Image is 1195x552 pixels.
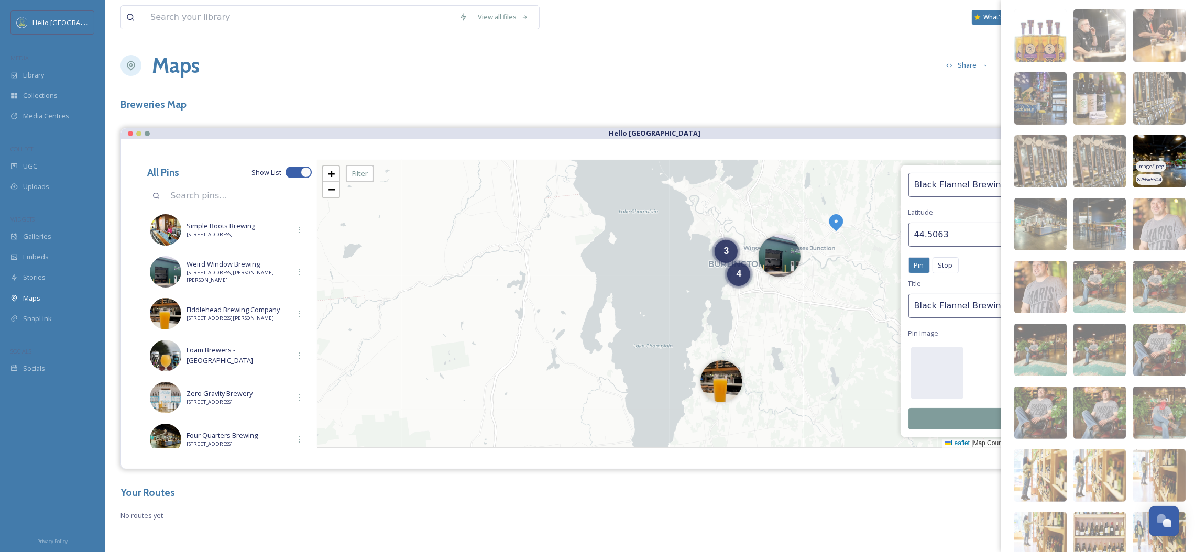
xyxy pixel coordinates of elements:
[971,439,973,447] span: |
[17,17,27,28] img: images.png
[346,165,374,182] div: Filter
[150,256,181,288] img: 976fdbe5-1fa6-4868-9681-8a628c9a3105.jpg
[120,511,1179,521] span: No routes yet
[1137,163,1165,170] span: image/jpeg
[328,167,335,180] span: +
[914,260,924,270] span: Pin
[23,314,52,324] span: SnapLink
[165,184,312,207] input: Search pins...
[23,182,49,192] span: Uploads
[972,10,1024,25] a: What's New
[187,399,290,406] span: [STREET_ADDRESS]
[999,55,1068,75] button: Customise
[942,439,1158,448] div: Map Courtesy of © contributors ©
[23,231,51,241] span: Galleries
[187,269,290,284] span: [STREET_ADDRESS][PERSON_NAME][PERSON_NAME]
[473,7,534,27] a: View all files
[187,440,290,448] span: [STREET_ADDRESS]
[827,213,846,231] img: Marker
[23,293,40,303] span: Maps
[23,363,45,373] span: Socials
[908,294,1145,318] input: E.g. City Centre
[1014,135,1067,187] img: 48872aea-533c-402f-b192-9c0dfbe020e8.jpg
[1014,198,1067,250] img: b7b5d971-3fb1-4b4a-9543-2ffb16c5ce49.jpg
[724,246,729,256] span: 3
[152,50,200,81] a: Maps
[187,259,290,269] span: Weird Window Brewing
[150,298,181,329] img: cd4e6b81-cacb-4387-8e1b-209e721f8eec.jpg
[187,305,290,315] span: Fiddlehead Brewing Company
[1014,324,1067,376] img: 7a7c566f-be43-40f4-b156-f336df305385.jpg
[1133,135,1186,187] img: aeda25a2-3f4b-405c-a588-2ec49a711773.jpg
[908,207,934,217] span: Latitude
[23,70,44,80] span: Library
[147,165,179,180] h3: All Pins
[10,347,31,355] span: SOCIALS
[150,340,181,371] img: b409e2ea-dcb9-4b01-9792-1a634b6726cd.jpg
[10,54,29,62] span: MEDIA
[10,145,33,153] span: COLLECT
[908,173,1115,197] input: Address Search
[23,111,69,121] span: Media Centres
[323,166,339,182] a: Zoom in
[23,252,49,262] span: Embeds
[251,168,281,178] span: Show List
[145,6,454,29] input: Search your library
[609,128,700,138] strong: Hello [GEOGRAPHIC_DATA]
[187,345,290,365] span: Foam Brewers - [GEOGRAPHIC_DATA]
[150,424,181,455] img: b7b5d971-3fb1-4b4a-9543-2ffb16c5ce49.jpg
[1073,324,1126,376] img: a2dd0f36-7239-4580-bcaa-5ccce8ebbd09.jpg
[187,221,290,231] span: Simple Roots Brewing
[187,315,290,322] span: [STREET_ADDRESS][PERSON_NAME]
[908,279,922,289] span: Title
[37,538,68,545] span: Privacy Policy
[941,55,994,75] button: Share
[1137,176,1161,183] span: 8256 x 5504
[1149,506,1179,536] button: Open Chat
[1073,135,1126,187] img: 84c0b013-f4f2-49b1-a423-57b4ab275637.jpg
[23,272,46,282] span: Stories
[120,97,187,112] h3: Breweries Map
[1073,387,1126,439] img: 1bcd281e-b73e-404d-b56b-a12f25ff11ec.jpg
[715,240,738,263] div: 3
[1073,261,1126,313] img: 67ee72a1-3843-417b-8977-533526f16ddf.jpg
[1014,387,1067,439] img: a489af54-1e85-40a5-9e91-6ea3f2f07b2d.jpg
[32,17,117,27] span: Hello [GEOGRAPHIC_DATA]
[10,215,35,223] span: WIDGETS
[1014,261,1067,313] img: 570c7a82-bb83-43c5-8936-aef0cb91dadc.jpg
[187,231,290,238] span: [STREET_ADDRESS]
[150,214,181,246] img: 09c28a00-e5bd-492b-9daf-5c5192260f55.jpg
[187,430,290,440] span: Four Quarters Brewing
[908,223,1022,247] input: 44.4385
[727,263,750,286] div: 4
[1133,324,1186,376] img: 923188cf-7675-42af-b8c3-b02a6c070f62.jpg
[737,269,742,279] span: 4
[1073,198,1126,250] img: 92c80606-a50e-42cd-8aa2-c72337008aca.jpg
[1133,198,1186,250] img: 99248ea1-7325-4843-98da-521e9eeda431.jpg
[150,382,181,413] img: 47b0e572-94c1-4c91-9e7f-ab0f0699894b.jpg
[120,485,1179,500] h3: Your Routes
[908,328,939,338] span: Pin Image
[37,534,68,547] a: Privacy Policy
[938,260,953,270] span: Stop
[1133,261,1186,313] img: 6451208d-5ac8-4275-b479-584e373970c3.jpg
[23,91,58,101] span: Collections
[908,408,1145,429] button: Add Pin
[23,161,37,171] span: UGC
[328,183,335,196] span: −
[187,389,290,399] span: Zero Gravity Brewery
[1133,387,1186,439] img: 083011c7-0495-4a45-9b59-548c935d19b6.jpg
[945,439,970,447] a: Leaflet
[323,182,339,197] a: Zoom out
